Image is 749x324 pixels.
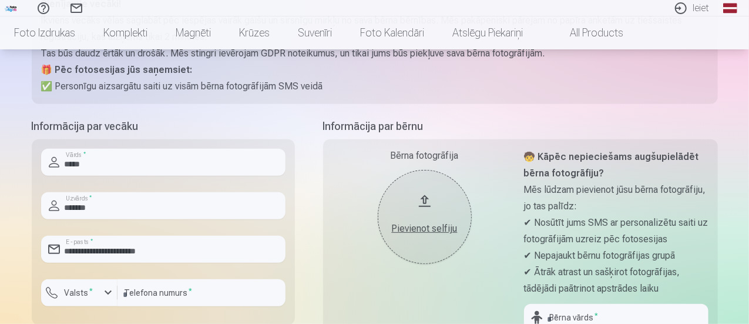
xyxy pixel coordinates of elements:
a: Magnēti [162,16,225,49]
div: Bērna fotogrāfija [332,149,517,163]
p: ✔ Ātrāk atrast un sašķirot fotogrāfijas, tādējādi paātrinot apstrādes laiku [524,264,708,297]
button: Pievienot selfiju [378,170,472,264]
p: ✅ Personīgu aizsargātu saiti uz visām bērna fotogrāfijām SMS veidā [41,78,708,95]
label: Valsts [60,287,98,299]
h5: Informācija par bērnu [323,118,718,135]
button: Valsts* [41,279,117,306]
p: ✔ Nepajaukt bērnu fotogrāfijas grupā [524,248,708,264]
p: Tas būs daudz ērtāk un drošāk. Mēs stingri ievērojam GDPR noteikumus, un tikai jums būs piekļuve ... [41,45,708,62]
div: Pievienot selfiju [389,222,460,236]
a: Krūzes [225,16,284,49]
a: Foto kalendāri [346,16,438,49]
strong: 🎁 Pēc fotosesijas jūs saņemsiet: [41,64,193,75]
h5: Informācija par vecāku [32,118,295,135]
p: Mēs lūdzam pievienot jūsu bērna fotogrāfiju, jo tas palīdz: [524,182,708,215]
a: Suvenīri [284,16,346,49]
a: All products [537,16,637,49]
a: Komplekti [89,16,162,49]
img: /fa1 [5,5,18,12]
p: ✔ Nosūtīt jums SMS ar personalizētu saiti uz fotogrāfijām uzreiz pēc fotosesijas [524,215,708,248]
strong: 🧒 Kāpēc nepieciešams augšupielādēt bērna fotogrāfiju? [524,151,699,179]
a: Atslēgu piekariņi [438,16,537,49]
